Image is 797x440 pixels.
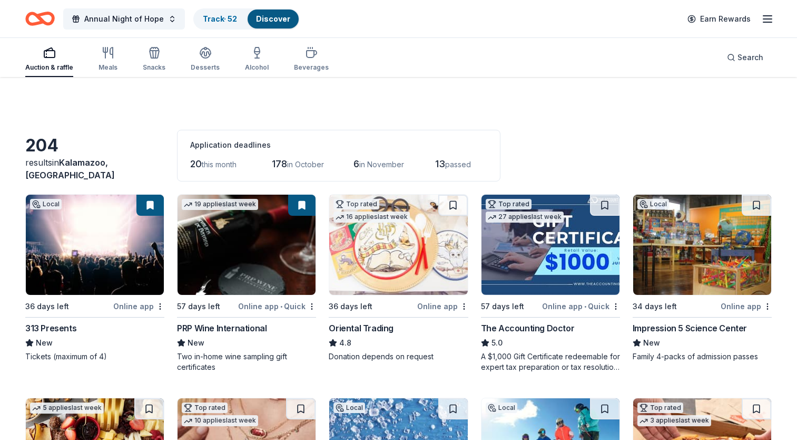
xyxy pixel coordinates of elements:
div: Top rated [486,199,532,209]
a: Image for Oriental TradingTop rated16 applieslast week36 days leftOnline appOriental Trading4.8Do... [329,194,468,362]
div: Online app Quick [542,300,620,313]
div: 57 days left [177,300,220,313]
span: Search [737,51,763,64]
div: Snacks [143,63,165,72]
div: Meals [99,63,117,72]
a: Image for 313 PresentsLocal36 days leftOnline app313 PresentsNewTickets (maximum of 4) [25,194,164,362]
button: Track· 52Discover [193,8,300,30]
button: Beverages [294,42,329,77]
span: New [36,337,53,349]
div: results [25,156,164,181]
div: 16 applies last week [333,212,410,223]
button: Desserts [191,42,220,77]
button: Meals [99,42,117,77]
span: Annual Night of Hope [84,13,164,25]
span: 4.8 [339,337,351,349]
div: Donation depends on request [329,351,468,362]
a: Image for PRP Wine International19 applieslast week57 days leftOnline app•QuickPRP Wine Internati... [177,194,316,372]
div: 5 applies last week [30,403,104,414]
button: Snacks [143,42,165,77]
a: Home [25,6,55,31]
img: Image for PRP Wine International [178,195,316,295]
div: Top rated [182,403,228,413]
div: Online app [417,300,468,313]
div: Online app Quick [238,300,316,313]
div: 57 days left [481,300,524,313]
div: Desserts [191,63,220,72]
span: Kalamazoo, [GEOGRAPHIC_DATA] [25,157,115,180]
div: Local [486,403,517,413]
div: Online app [721,300,772,313]
a: Discover [256,14,290,23]
div: The Accounting Doctor [481,322,575,334]
span: in November [359,160,404,169]
img: Image for 313 Presents [26,195,164,295]
button: Auction & raffle [25,42,73,77]
img: Image for The Accounting Doctor [481,195,619,295]
div: Two in-home wine sampling gift certificates [177,351,316,372]
div: Beverages [294,63,329,72]
img: Image for Impression 5 Science Center [633,195,771,295]
span: passed [445,160,471,169]
div: Local [30,199,62,209]
span: • [584,302,586,311]
div: 10 applies last week [182,415,258,426]
span: in October [287,160,324,169]
div: Local [333,403,365,413]
div: Impression 5 Science Center [633,322,747,334]
div: 204 [25,135,164,156]
a: Image for Impression 5 Science CenterLocal34 days leftOnline appImpression 5 Science CenterNewFam... [633,194,772,362]
div: A $1,000 Gift Certificate redeemable for expert tax preparation or tax resolution services—recipi... [481,351,620,372]
span: this month [202,160,237,169]
div: PRP Wine International [177,322,267,334]
div: 19 applies last week [182,199,258,210]
span: 178 [272,158,287,169]
span: 20 [190,158,202,169]
span: 5.0 [491,337,503,349]
div: Online app [113,300,164,313]
div: 27 applies last week [486,212,564,223]
div: Top rated [637,403,683,413]
div: Family 4-packs of admission passes [633,351,772,362]
span: • [280,302,282,311]
a: Earn Rewards [681,9,757,28]
span: 13 [435,158,445,169]
div: Auction & raffle [25,63,73,72]
a: Image for The Accounting DoctorTop rated27 applieslast week57 days leftOnline app•QuickThe Accoun... [481,194,620,372]
div: 34 days left [633,300,677,313]
div: Application deadlines [190,139,487,151]
a: Track· 52 [203,14,237,23]
span: New [643,337,660,349]
div: Tickets (maximum of 4) [25,351,164,362]
img: Image for Oriental Trading [329,195,467,295]
span: New [188,337,204,349]
button: Annual Night of Hope [63,8,185,30]
button: Alcohol [245,42,269,77]
span: 6 [353,158,359,169]
button: Search [719,47,772,68]
span: in [25,157,115,180]
div: Oriental Trading [329,322,393,334]
div: 36 days left [25,300,69,313]
div: Top rated [333,199,379,209]
div: 3 applies last week [637,415,711,426]
div: 313 Presents [25,322,76,334]
div: Local [637,199,669,209]
div: 36 days left [329,300,372,313]
div: Alcohol [245,63,269,72]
